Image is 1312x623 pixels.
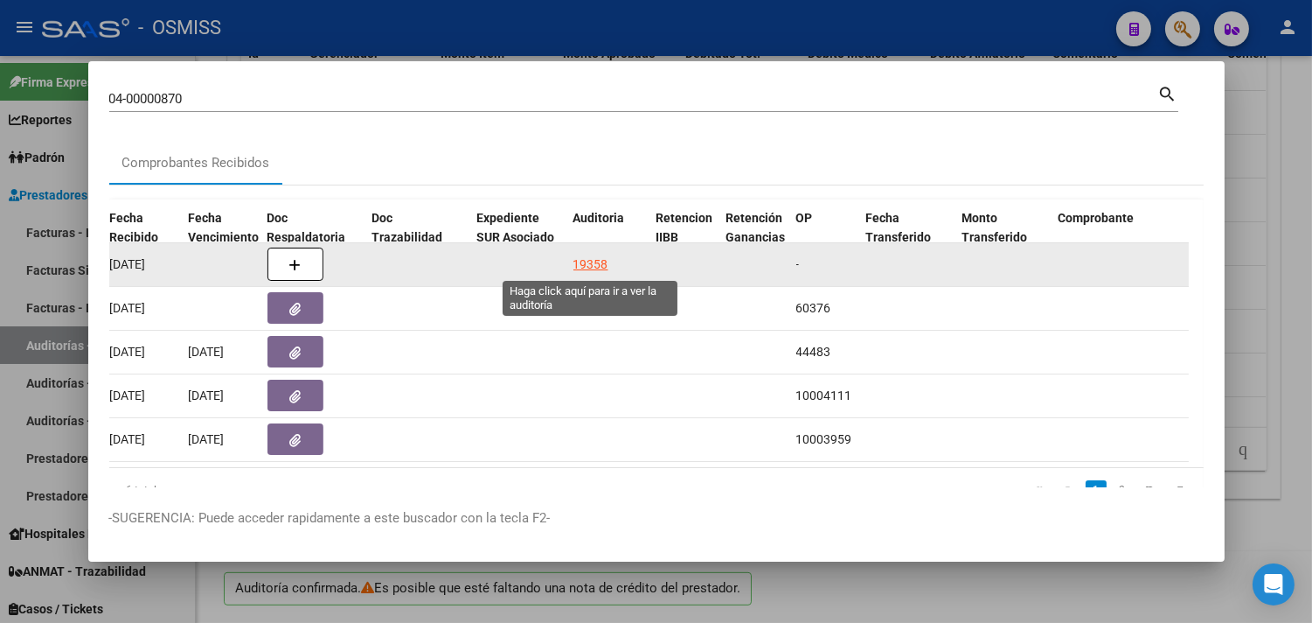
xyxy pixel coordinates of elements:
a: 2 [1112,480,1133,500]
datatable-header-cell: OP [788,199,858,276]
datatable-header-cell: Comprobante [1051,199,1208,276]
span: [DATE] [189,388,225,402]
p: -SUGERENCIA: Puede acceder rapidamente a este buscador con la tecla F2- [109,508,1204,528]
a: go to previous page [1056,480,1080,500]
datatable-header-cell: Monto Transferido [954,199,1051,276]
span: [DATE] [110,345,146,359]
span: Doc Trazabilidad [371,211,442,245]
span: [DATE] [110,388,146,402]
span: Expediente SUR Asociado [476,211,554,245]
span: 44483 [796,345,831,359]
datatable-header-cell: Retencion IIBB [649,199,718,276]
span: 60376 [796,301,831,315]
span: OP [795,211,812,225]
span: Retención Ganancias [725,211,785,245]
span: Fecha Recibido [109,211,158,245]
datatable-header-cell: Doc Trazabilidad [364,199,469,276]
div: 6 total [109,468,325,512]
span: [DATE] [189,345,225,359]
div: Open Intercom Messenger [1253,563,1295,605]
datatable-header-cell: Retención Ganancias [718,199,788,276]
a: go to first page [1029,480,1051,500]
div: 19358 [573,255,608,275]
span: [DATE] [110,432,146,446]
span: Monto Transferido [961,211,1027,245]
datatable-header-cell: Doc Respaldatoria [260,199,364,276]
span: Retencion IIBB [656,211,712,245]
span: Comprobante [1058,211,1134,225]
a: go to last page [1168,480,1192,500]
mat-icon: search [1158,82,1178,103]
span: Auditoria [573,211,624,225]
datatable-header-cell: Fecha Recibido [102,199,181,276]
div: Comprobantes Recibidos [122,153,270,173]
li: page 1 [1083,475,1109,505]
span: - [796,257,800,271]
span: Fecha Transferido [865,211,931,245]
datatable-header-cell: Auditoria [566,199,649,276]
span: Fecha Vencimiento [188,211,259,245]
span: [DATE] [110,301,146,315]
span: [DATE] [110,257,146,271]
li: page 2 [1109,475,1135,505]
a: 1 [1086,480,1107,500]
datatable-header-cell: Expediente SUR Asociado [469,199,566,276]
span: 10003959 [796,432,852,446]
span: 10004111 [796,388,852,402]
span: [DATE] [189,432,225,446]
datatable-header-cell: Fecha Transferido [858,199,954,276]
datatable-header-cell: Fecha Vencimiento [181,199,260,276]
a: go to next page [1138,480,1163,500]
span: Doc Respaldatoria [267,211,345,245]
